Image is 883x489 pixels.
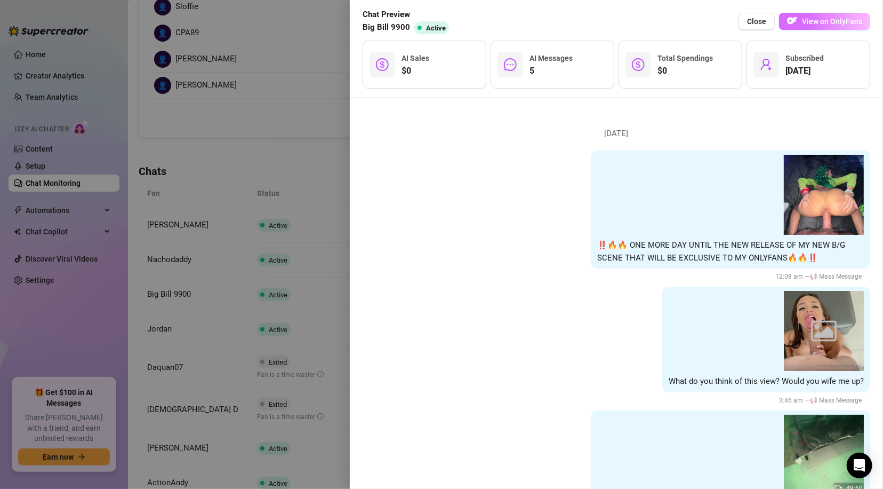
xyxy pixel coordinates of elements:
[669,376,864,386] span: What do you think of this view? Would you wife me up?
[597,128,637,140] span: [DATE]
[779,397,865,404] span: 3:46 am —
[363,21,410,34] span: Big Bill 9900
[785,54,824,62] span: Subscribed
[657,65,713,77] span: $0
[785,65,824,77] span: [DATE]
[775,273,865,280] span: 12:08 am —
[760,58,773,71] span: user-add
[802,17,862,26] span: View on OnlyFans
[747,17,766,26] span: Close
[779,13,870,30] button: OFView on OnlyFans
[787,15,798,26] img: OF
[426,24,446,32] span: Active
[529,65,573,77] span: 5
[529,54,573,62] span: AI Messages
[847,453,872,478] div: Open Intercom Messenger
[809,273,862,280] span: 📢 Mass Message
[657,54,713,62] span: Total Spendings
[402,65,429,77] span: $0
[363,9,453,21] span: Chat Preview
[738,13,775,30] button: Close
[504,58,517,71] span: message
[809,397,862,404] span: 📢 Mass Message
[784,155,864,235] img: media
[632,58,645,71] span: dollar
[597,240,845,263] span: ‼️🔥🔥 ONE MORE DAY UNTIL THE NEW RELEASE OF MY NEW B/G SCENE THAT WILL BE EXCLUSIVE TO MY ONLYFANS...
[376,58,389,71] span: dollar
[402,54,429,62] span: AI Sales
